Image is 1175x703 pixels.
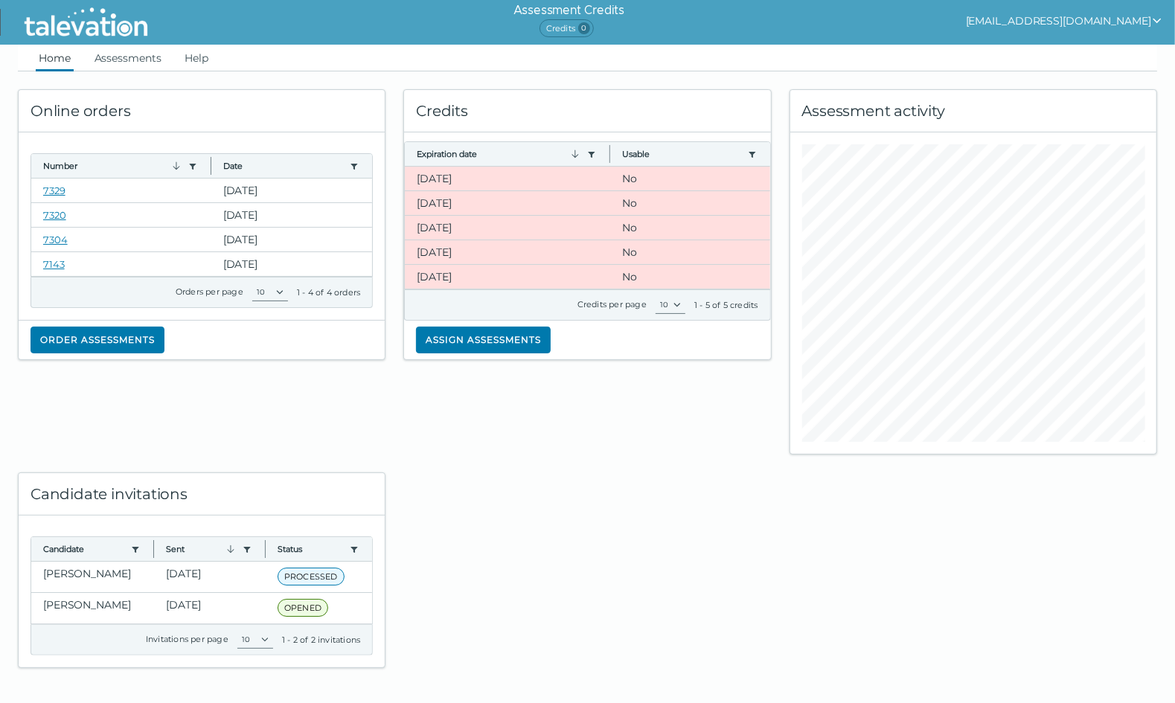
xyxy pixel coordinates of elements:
clr-dg-cell: [DATE] [211,179,373,202]
clr-dg-cell: [DATE] [405,265,610,289]
div: 1 - 2 of 2 invitations [282,634,360,646]
h6: Assessment Credits [513,1,624,19]
a: 7304 [43,234,68,245]
clr-dg-cell: [DATE] [405,240,610,264]
clr-dg-cell: No [610,265,770,289]
clr-dg-cell: [DATE] [405,167,610,190]
a: 7329 [43,184,65,196]
label: Invitations per page [146,634,228,644]
a: Help [182,45,212,71]
clr-dg-cell: [PERSON_NAME] [31,562,154,592]
img: Talevation_Logo_Transparent_white.png [18,4,154,41]
div: Online orders [19,90,385,132]
button: Expiration date [417,148,581,160]
button: Column resize handle [260,533,270,565]
button: Column resize handle [206,150,216,182]
clr-dg-cell: [PERSON_NAME] [31,593,154,623]
span: 0 [578,22,590,34]
clr-dg-cell: [DATE] [405,216,610,240]
span: Credits [540,19,594,37]
clr-dg-cell: No [610,191,770,215]
button: show user actions [966,12,1163,30]
clr-dg-cell: No [610,216,770,240]
button: Number [43,160,182,172]
clr-dg-cell: No [610,240,770,264]
div: 1 - 5 of 5 credits [694,299,758,311]
button: Assign assessments [416,327,551,353]
button: Date [223,160,345,172]
div: 1 - 4 of 4 orders [297,286,360,298]
button: Candidate [43,543,125,555]
button: Column resize handle [149,533,159,565]
a: 7320 [43,209,66,221]
div: Assessment activity [790,90,1156,132]
div: Credits [404,90,770,132]
button: Usable [622,148,742,160]
clr-dg-cell: No [610,167,770,190]
clr-dg-cell: [DATE] [211,252,373,276]
a: Assessments [92,45,164,71]
button: Column resize handle [605,138,615,170]
span: PROCESSED [278,568,345,585]
label: Credits per page [577,299,647,309]
button: Status [278,543,344,555]
clr-dg-cell: [DATE] [154,562,265,592]
a: Home [36,45,74,71]
clr-dg-cell: [DATE] [211,228,373,251]
clr-dg-cell: [DATE] [211,203,373,227]
button: Order assessments [31,327,164,353]
clr-dg-cell: [DATE] [154,593,265,623]
label: Orders per page [176,286,243,297]
clr-dg-cell: [DATE] [405,191,610,215]
span: OPENED [278,599,328,617]
a: 7143 [43,258,65,270]
div: Candidate invitations [19,473,385,516]
button: Sent [166,543,236,555]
